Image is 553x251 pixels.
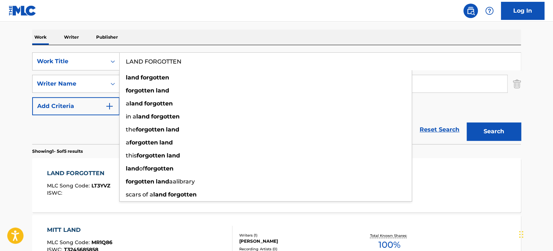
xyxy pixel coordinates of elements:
div: MITT LAND [47,226,112,234]
strong: land [159,139,173,146]
strong: forgotten [137,152,165,159]
a: LAND FORGOTTENMLC Song Code:LT3YVZISWC:Writers (1)[PERSON_NAME]Recording Artists (0)Total Known S... [32,158,521,212]
div: Help [482,4,497,18]
span: in a [126,113,136,120]
div: LAND FORGOTTEN [47,169,110,178]
iframe: Chat Widget [517,216,553,251]
div: Work Title [37,57,102,66]
strong: forgotten [129,139,158,146]
button: Add Criteria [32,97,120,115]
div: Writer Name [37,79,102,88]
strong: land [156,178,169,185]
strong: land [156,87,169,94]
img: search [466,7,475,15]
a: Reset Search [416,122,463,138]
div: Writers ( 1 ) [239,233,348,238]
strong: forgotten [145,165,173,172]
strong: land [166,126,179,133]
span: the [126,126,136,133]
div: [PERSON_NAME] [239,238,348,244]
p: Writer [62,30,81,45]
a: Public Search [463,4,478,18]
span: of [139,165,145,172]
div: Drag [519,224,523,245]
p: Total Known Shares: [370,233,408,238]
span: this [126,152,137,159]
strong: land [136,113,150,120]
strong: forgotten [151,113,180,120]
span: aalibrary [169,178,195,185]
form: Search Form [32,52,521,144]
span: a [126,139,129,146]
span: a [126,100,129,107]
a: Log In [501,2,544,20]
button: Search [467,122,521,140]
strong: forgotten [168,191,197,198]
strong: land [129,100,143,107]
img: help [485,7,494,15]
span: LT3YVZ [91,182,110,189]
strong: land [167,152,180,159]
strong: forgotten [144,100,173,107]
img: Delete Criterion [513,75,521,93]
strong: land [153,191,167,198]
span: ISWC : [47,190,64,196]
span: MLC Song Code : [47,239,91,246]
img: 9d2ae6d4665cec9f34b9.svg [105,102,114,111]
strong: land [126,74,139,81]
strong: land [126,165,139,172]
p: Showing 1 - 5 of 5 results [32,148,83,155]
strong: forgotten [126,87,154,94]
img: MLC Logo [9,5,37,16]
span: scars of a [126,191,153,198]
p: Work [32,30,49,45]
p: Publisher [94,30,120,45]
strong: forgotten [126,178,154,185]
strong: forgotten [141,74,169,81]
span: MLC Song Code : [47,182,91,189]
strong: forgotten [136,126,164,133]
span: MR1Q86 [91,239,112,246]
